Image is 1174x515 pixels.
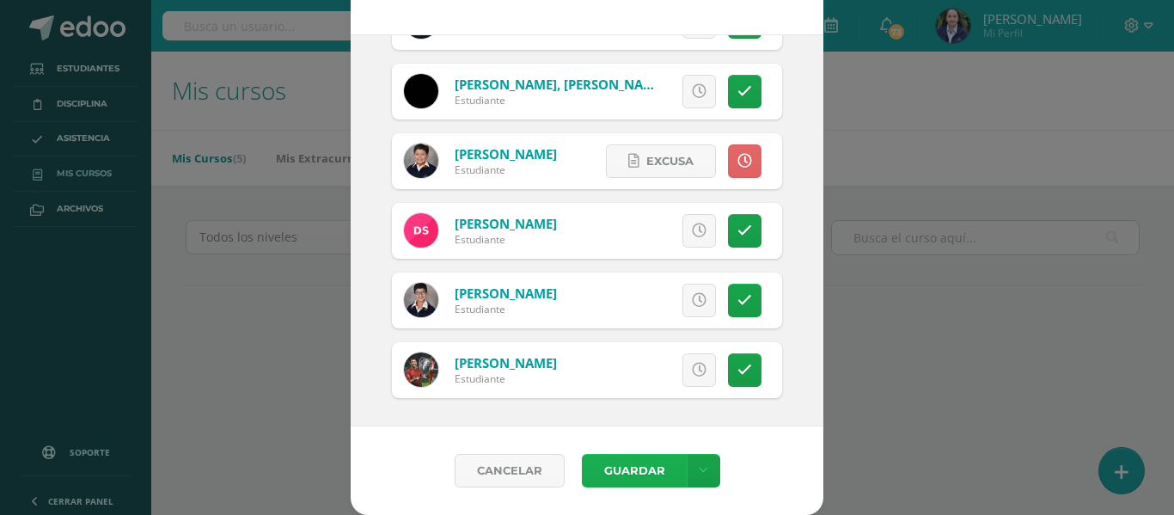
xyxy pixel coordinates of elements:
[455,93,661,107] div: Estudiante
[404,74,438,108] img: 38805bda6c1e406dedb1a2f0b308dea7.png
[455,354,557,371] a: [PERSON_NAME]
[455,285,557,302] a: [PERSON_NAME]
[455,215,557,232] a: [PERSON_NAME]
[455,302,557,316] div: Estudiante
[455,76,666,93] a: [PERSON_NAME], [PERSON_NAME]
[455,145,557,162] a: [PERSON_NAME]
[455,232,557,247] div: Estudiante
[455,371,557,386] div: Estudiante
[646,145,694,177] span: Excusa
[404,353,438,387] img: dc4fea1b39ff88a4abf272b4b6d6d771.png
[455,454,565,487] a: Cancelar
[404,283,438,317] img: 35b3e47deda11a17833726fe7f6592af.png
[455,162,557,177] div: Estudiante
[582,454,687,487] button: Guardar
[404,144,438,178] img: 09e9f488d7082b0bcc8c3e62a5fd1ec4.png
[404,213,438,248] img: 52b8948527756db9d4bbc669f41e025b.png
[606,144,716,178] a: Excusa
